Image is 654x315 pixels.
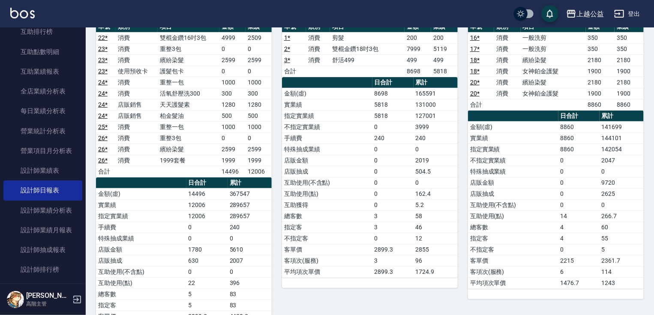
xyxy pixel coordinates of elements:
td: 1476.7 [558,277,600,288]
td: 2215 [558,255,600,266]
td: 客項次(服務) [468,266,558,277]
a: 設計師業績月報表 [3,220,82,240]
td: 柏金髮油 [158,110,219,121]
td: 合計 [96,166,116,177]
td: 83 [228,288,272,300]
td: 0 [228,266,272,277]
td: 2599 [246,54,272,66]
td: 店販金額 [96,244,186,255]
td: 金額(虛) [96,188,186,199]
td: 特殊抽成業績 [282,144,372,155]
td: 消費 [494,88,520,99]
td: 1280 [219,99,246,110]
td: 8860 [586,99,615,110]
td: 1999 [219,155,246,166]
td: 8698 [372,88,414,99]
td: 5818 [372,99,414,110]
td: 互助獲得 [282,199,372,210]
th: 日合計 [186,177,228,189]
td: 消費 [116,121,158,132]
td: 2509 [246,32,272,43]
td: 200 [405,32,431,43]
td: 互助使用(不含點) [282,177,372,188]
td: 金額(虛) [282,88,372,99]
td: 重整一包 [158,77,219,88]
td: 0 [186,233,228,244]
table: a dense table [282,21,458,77]
td: 天天護髮素 [158,99,219,110]
td: 繽紛染髮 [158,54,219,66]
td: 504.5 [414,166,458,177]
th: 累計 [228,177,272,189]
td: 8860 [558,121,600,132]
td: 店販金額 [468,177,558,188]
td: 396 [228,277,272,288]
td: 一般洗剪 [521,43,586,54]
td: 店販金額 [282,155,372,166]
td: 3 [372,210,414,222]
a: 全店業績分析表 [3,81,82,101]
td: 互助使用(不含點) [468,199,558,210]
td: 消費 [494,32,520,43]
td: 12006 [186,199,228,210]
td: 240 [372,132,414,144]
td: 1280 [246,99,272,110]
td: 240 [228,222,272,233]
table: a dense table [282,77,458,278]
td: 1999套餐 [158,155,219,166]
td: 雙棍金鑽16吋3包 [158,32,219,43]
th: 日合計 [558,111,600,122]
td: 合計 [282,66,306,77]
td: 2180 [615,77,644,88]
td: 0 [219,66,246,77]
td: 指定實業績 [282,110,372,121]
td: 店販抽成 [96,255,186,266]
td: 互助使用(不含點) [96,266,186,277]
td: 630 [186,255,228,266]
td: 1900 [586,66,615,77]
td: 0 [558,166,600,177]
td: 350 [615,43,644,54]
td: 重整一包 [158,121,219,132]
td: 8860 [615,99,644,110]
td: 1000 [246,121,272,132]
img: Logo [10,8,35,18]
td: 客單價 [468,255,558,266]
td: 1900 [615,88,644,99]
td: 消費 [116,132,158,144]
td: 消費 [116,144,158,155]
a: 設計師抽成報表 [3,240,82,260]
td: 289657 [228,210,272,222]
td: 0 [600,166,644,177]
td: 12006 [186,210,228,222]
td: 5610 [228,244,272,255]
td: 繽紛染髮 [521,54,586,66]
td: 1780 [186,244,228,255]
td: 0 [372,199,414,210]
td: 客單價 [282,244,372,255]
td: 護髮包卡 [158,66,219,77]
td: 0 [372,166,414,177]
td: 55 [600,233,644,244]
td: 200 [431,32,458,43]
td: 9720 [600,177,644,188]
td: 1900 [586,88,615,99]
td: 總客數 [468,222,558,233]
td: 0 [558,155,600,166]
td: 實業績 [468,132,558,144]
td: 店販抽成 [282,166,372,177]
td: 0 [219,43,246,54]
td: 雙棍金鑽18吋3包 [330,43,405,54]
td: 142054 [600,144,644,155]
table: a dense table [468,21,644,111]
td: 0 [600,199,644,210]
td: 指定實業績 [96,210,186,222]
td: 0 [558,244,600,255]
a: 設計師日報表 [3,180,82,200]
td: 消費 [306,43,330,54]
td: 2180 [615,54,644,66]
td: 2625 [600,188,644,199]
td: 350 [615,32,644,43]
td: 266.7 [600,210,644,222]
button: 上越公益 [563,5,607,23]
